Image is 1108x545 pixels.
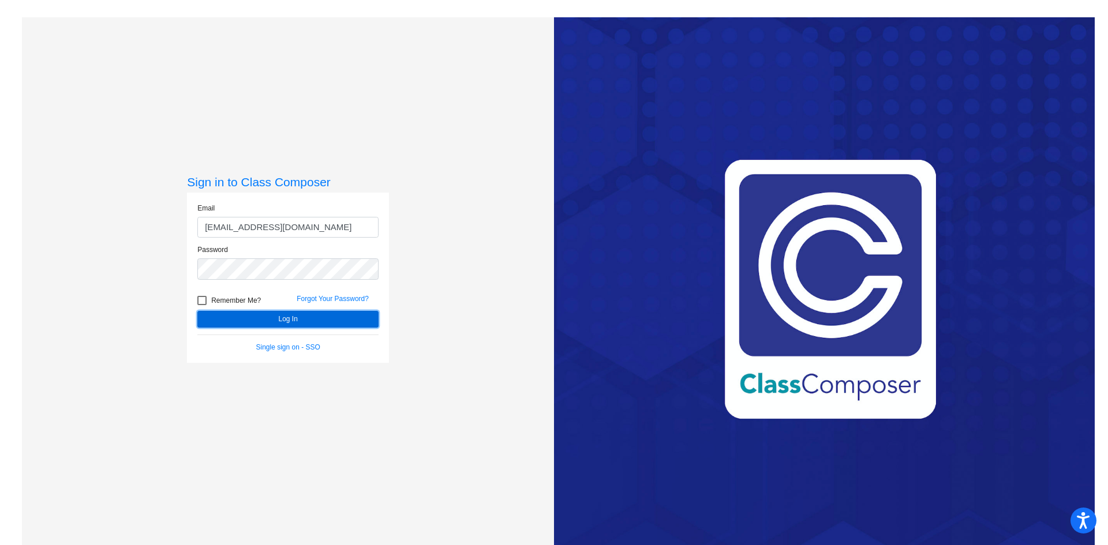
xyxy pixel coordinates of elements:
[256,343,320,351] a: Single sign on - SSO
[197,311,379,328] button: Log In
[187,175,389,189] h3: Sign in to Class Composer
[211,294,261,307] span: Remember Me?
[197,245,228,255] label: Password
[197,203,215,213] label: Email
[297,295,369,303] a: Forgot Your Password?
